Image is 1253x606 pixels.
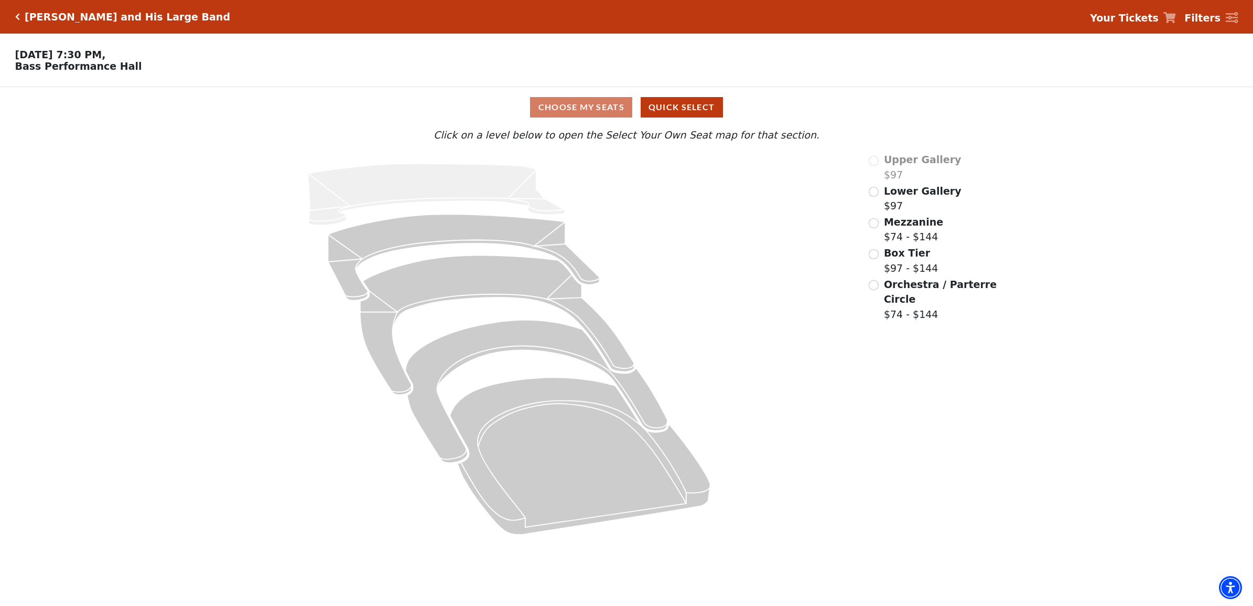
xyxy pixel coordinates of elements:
span: Mezzanine [884,216,943,228]
path: Upper Gallery - Seats Available: 0 [308,164,565,226]
span: Lower Gallery [884,185,962,197]
h5: [PERSON_NAME] and His Large Band [25,11,230,23]
button: Quick Select [641,97,723,118]
input: Box Tier$97 - $144 [869,249,879,259]
input: Mezzanine$74 - $144 [869,218,879,228]
div: Accessibility Menu [1219,576,1242,599]
label: $97 - $144 [884,246,938,275]
p: Click on a level below to open the Select Your Own Seat map for that section. [164,127,1089,143]
path: Lower Gallery - Seats Available: 227 [328,214,599,300]
label: $97 [884,184,962,214]
span: Orchestra / Parterre Circle [884,279,997,305]
strong: Your Tickets [1090,12,1159,24]
a: Your Tickets [1090,10,1176,26]
input: Lower Gallery$97 [869,187,879,197]
span: Box Tier [884,247,930,259]
label: $74 - $144 [884,215,943,244]
label: $74 - $144 [884,277,998,322]
a: Filters [1184,10,1238,26]
input: Orchestra / Parterre Circle$74 - $144 [869,280,879,290]
a: Click here to go back to filters [15,13,20,20]
span: Upper Gallery [884,154,962,165]
label: $97 [884,152,962,182]
strong: Filters [1184,12,1220,24]
path: Orchestra / Parterre Circle - Seats Available: 23 [450,378,710,535]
